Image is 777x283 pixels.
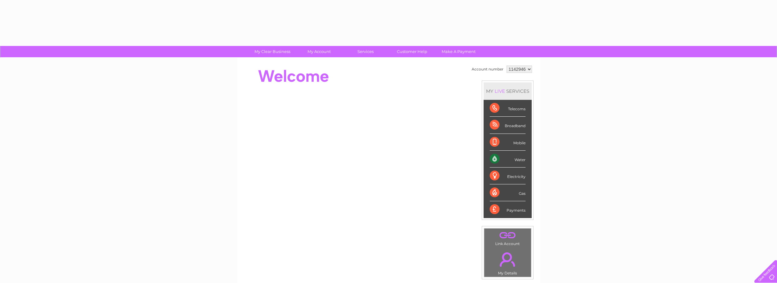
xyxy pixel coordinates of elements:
[490,201,526,218] div: Payments
[490,134,526,151] div: Mobile
[470,64,505,74] td: Account number
[490,100,526,117] div: Telecoms
[490,184,526,201] div: Gas
[490,168,526,184] div: Electricity
[340,46,391,57] a: Services
[490,151,526,168] div: Water
[493,88,506,94] div: LIVE
[484,228,531,247] td: Link Account
[486,230,530,241] a: .
[387,46,437,57] a: Customer Help
[433,46,484,57] a: Make A Payment
[486,249,530,270] a: .
[294,46,344,57] a: My Account
[490,117,526,134] div: Broadband
[484,247,531,277] td: My Details
[484,82,532,100] div: MY SERVICES
[247,46,298,57] a: My Clear Business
